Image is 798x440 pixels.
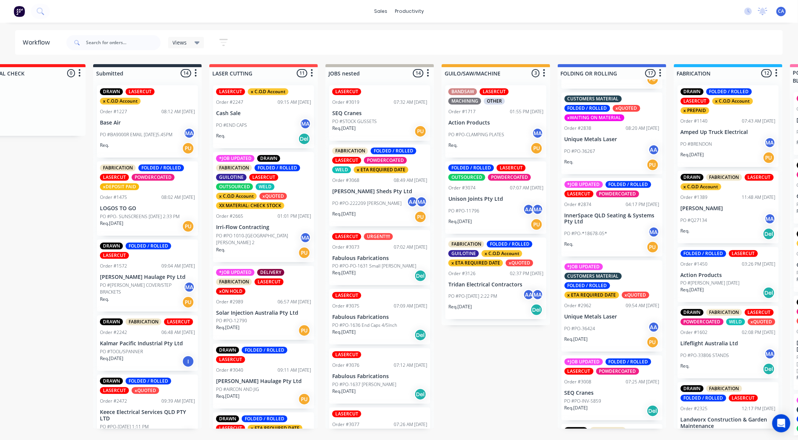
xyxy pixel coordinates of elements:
div: MA [300,232,311,243]
div: WELD [726,318,745,325]
div: 08:49 AM [DATE] [394,177,427,184]
p: Req. [DATE] [332,125,356,132]
p: Kalmar Pacific Industrial Pty Ltd [100,340,195,347]
div: Order #2242 [100,329,127,336]
div: xQUOTED [132,387,159,394]
div: DRAWNFABRICATIONLASERCUTPOWDERCOATEDWELDxQUOTEDOrder #160202:08 PM [DATE]Lifeflight Australia Ltd... [678,306,779,378]
div: PU [647,73,659,85]
p: Req. [100,142,109,149]
div: POWDERCOATED [364,157,407,164]
div: FABRICATION [706,385,742,392]
p: PO #BA9000R EMAIL [DATE]5.45PM [100,131,172,138]
div: XX MATERIAL: CHECK STOCK [216,202,284,209]
p: Req. [216,132,225,139]
div: Order #1389 [681,194,708,201]
div: Order #2838 [565,125,592,132]
div: LASERCUT [100,387,129,394]
div: FABRICATIONFOLDED / ROLLEDGUILOTINEx C.O.D Accountx ETA REQUIRED DATExQUOTEDOrder #312602:37 PM [... [445,238,546,320]
div: Order #3074 [448,185,476,191]
div: DRAWN [216,347,239,354]
div: FOLDED / ROLLEDLASERCUTOUTSOURCEDPOWDERCOATEDOrder #307407:07 AM [DATE]Unison Joints Pty LtdPO #P... [445,162,546,234]
p: Unique Metals Laser [565,136,660,143]
div: LASERCUT [100,174,129,181]
div: Order #1717 [448,108,476,115]
div: FOLDED / ROLLED [487,241,533,248]
p: Req. [DATE] [216,393,239,400]
div: FOLDED / ROLLED [706,88,752,95]
p: Req. [DATE] [332,269,356,276]
p: Req. [DATE] [448,303,472,310]
div: DRAWN [100,378,123,385]
p: Req. [DATE] [100,220,123,227]
div: DRAWNLASERCUTx C.O.D AccountOrder #122708:12 AM [DATE]Base AirPO #BA9000R EMAIL [DATE]5.45PMMAReq.PU [97,85,198,158]
div: PU [182,220,194,232]
div: Order #2665 [216,213,243,220]
div: PU [298,325,310,337]
p: Base Air [100,120,195,126]
div: 01:01 PM [DATE] [278,213,311,220]
p: Req. [DATE] [565,336,588,343]
div: POWDERCOATED [132,174,175,181]
p: [PERSON_NAME] Sheds Pty Ltd [332,188,427,195]
div: PU [647,336,659,348]
p: SEQ Cranes [332,110,427,117]
p: Req. [DATE] [332,211,356,217]
div: Order #3073 [332,244,359,251]
div: DRAWNFABRICATIONLASERCUTx C.O.D AccountOrder #138911:48 AM [DATE][PERSON_NAME]PO #Q27134MAReq.Del [678,171,779,243]
div: xON HOLD [216,288,246,295]
div: DRAWN [100,88,123,95]
div: *JOB UPDATED [565,181,603,188]
p: Cash Sale [216,110,311,117]
p: PO #PO-12790 [216,317,247,324]
div: x PREPAID [681,107,709,114]
div: LASERCUT [745,309,774,316]
div: Del [763,228,775,240]
div: FOLDED / ROLLEDLASERCUTOrder #145003:26 PM [DATE]Action ProductsPO #[PERSON_NAME] [DATE]Req.[DATE... [678,247,779,303]
div: xWAITING ON MATERIAL [565,114,625,121]
p: Irri-Flow Contracting [216,224,311,231]
div: 07:07 AM [DATE] [510,185,543,191]
p: Req. [DATE] [448,218,472,225]
div: Order #2989 [216,298,243,305]
p: PO #Q27134 [681,217,707,224]
div: Del [298,133,310,145]
p: Req. [DATE] [332,329,356,335]
p: Req. [DATE] [681,286,704,293]
p: Req. [681,228,690,234]
div: BANDSAW [448,88,477,95]
div: DRAWNFOLDED / ROLLEDLASERCUTOrder #304009:11 AM [DATE][PERSON_NAME] Haulage Pty LtdPO #AIRCON AND... [213,344,314,409]
div: FOLDED / ROLLED [255,165,300,171]
div: PU [182,296,194,308]
p: Req. [565,241,574,248]
div: FOLDED / ROLLED [371,148,416,154]
div: MA [764,137,776,148]
div: Order #2247 [216,99,243,106]
div: Order #2325 [681,405,708,412]
div: AA [648,144,660,155]
div: xQUOTED [748,318,775,325]
div: LASERCUT [745,174,774,181]
div: PU [647,241,659,253]
div: x C.O.D Account [482,250,522,257]
div: x C.O.D Account [248,88,289,95]
p: Req. [DATE] [681,151,704,158]
div: POWDERCOATED [596,368,639,375]
div: Order #2874 [565,201,592,208]
div: URGENT!!!! [364,233,393,240]
p: PO #PO- SUNSCREENS [DATE] 2:33 PM [100,213,180,220]
div: FOLDED / ROLLED [606,358,651,365]
div: CUSTOMERS MATERIAL [565,95,622,102]
p: PO #PO-222209 [PERSON_NAME] [332,200,402,207]
p: Req. [681,363,690,369]
p: PO #BRENDON [681,141,712,148]
div: 06:48 AM [DATE] [161,329,195,336]
div: DRAWNFABRICATIONLASERCUTOrder #224206:48 AM [DATE]Kalmar Pacific Industrial Pty LtdPO #TOOL/SPANN... [97,315,198,371]
div: 02:08 PM [DATE] [742,329,776,336]
div: OTHER [484,98,505,105]
p: PO #PO-PO-1631 Small [PERSON_NAME] [332,263,416,269]
div: LASERCUT [164,318,193,325]
p: Solar Injection Australia Pty Ltd [216,310,311,316]
div: OUTSOURCED [216,183,253,190]
div: I [182,355,194,368]
div: 12:17 PM [DATE] [742,405,776,412]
